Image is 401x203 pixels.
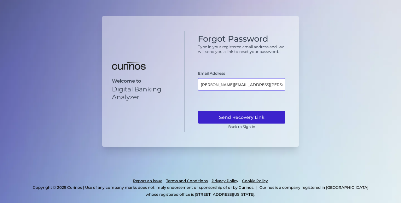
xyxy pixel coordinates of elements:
p: Welcome to [112,78,179,84]
a: Terms and Conditions [166,177,208,184]
a: Report an issue [133,177,162,184]
img: Digital Banking Analyzer [112,62,146,70]
p: Digital Banking Analyzer [112,85,179,101]
input: Email [198,78,285,91]
a: Back to Sign In [228,125,255,129]
button: Send Recovery Link [198,111,285,124]
h1: Forgot Password [198,34,285,44]
a: Privacy Policy [212,177,238,184]
label: Email Address [198,71,225,76]
p: Type in your registered email address and we will send you a link to reset your password. [198,44,285,54]
a: Cookie Policy [242,177,268,184]
p: Copyright © 2025 Curinos | Use of any company marks does not imply endorsement or sponsorship of ... [33,185,254,190]
p: Curinos is a company registered in [GEOGRAPHIC_DATA] whose registered office is [STREET_ADDRESS][... [146,185,369,197]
